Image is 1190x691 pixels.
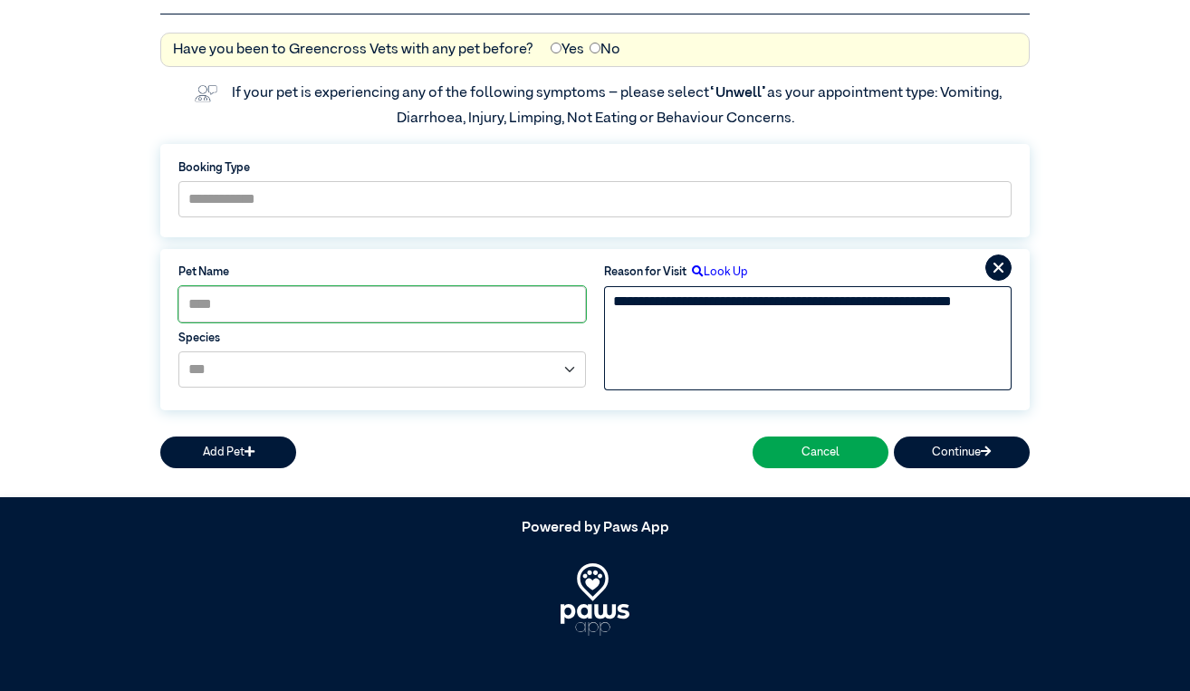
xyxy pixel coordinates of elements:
[561,563,630,636] img: PawsApp
[894,437,1030,468] button: Continue
[590,39,620,61] label: No
[160,437,296,468] button: Add Pet
[232,86,1004,126] label: If your pet is experiencing any of the following symptoms – please select as your appointment typ...
[551,39,584,61] label: Yes
[188,79,223,108] img: vet
[178,264,586,281] label: Pet Name
[686,264,748,281] label: Look Up
[178,330,586,347] label: Species
[173,39,533,61] label: Have you been to Greencross Vets with any pet before?
[709,86,767,101] span: “Unwell”
[590,43,600,53] input: No
[604,264,686,281] label: Reason for Visit
[753,437,888,468] button: Cancel
[160,520,1030,537] h5: Powered by Paws App
[178,159,1012,177] label: Booking Type
[551,43,561,53] input: Yes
